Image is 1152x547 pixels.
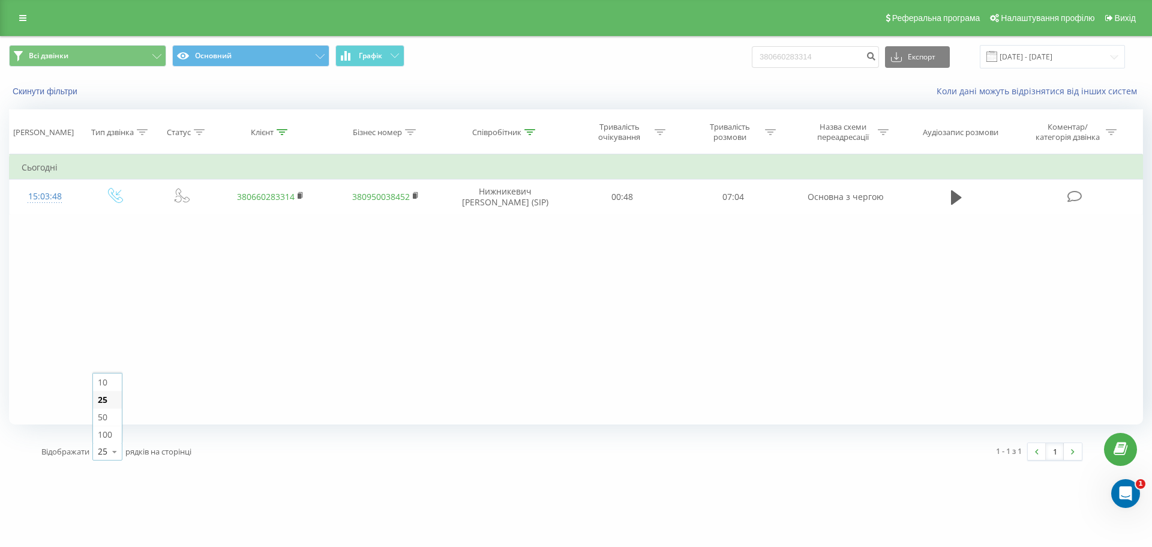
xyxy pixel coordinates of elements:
td: Основна з чергою [788,180,904,214]
span: Реферальна програма [892,13,980,23]
div: Аудіозапис розмови [923,127,998,138]
div: Коментар/категорія дзвінка [1033,122,1103,142]
td: 07:04 [677,180,788,214]
div: 15:03:48 [22,185,68,208]
div: 1 - 1 з 1 [996,445,1022,457]
td: 00:48 [567,180,677,214]
td: Нижникевич [PERSON_NAME] (SIP) [443,180,567,214]
div: Співробітник [472,127,521,138]
div: Клієнт [251,127,274,138]
button: Експорт [885,46,950,68]
div: Тривалість очікування [587,122,652,142]
div: 25 [98,446,107,458]
button: Графік [335,45,404,67]
div: Тип дзвінка [91,127,134,138]
button: Скинути фільтри [9,86,83,97]
input: Пошук за номером [752,46,879,68]
span: Відображати [41,446,89,457]
div: Бізнес номер [353,127,402,138]
span: 1 [1136,479,1145,489]
div: Назва схеми переадресації [811,122,875,142]
span: рядків на сторінці [125,446,191,457]
td: Сьогодні [10,156,1143,180]
div: Тривалість розмови [698,122,762,142]
a: 380660283314 [237,191,295,202]
button: Всі дзвінки [9,45,166,67]
span: Вихід [1115,13,1136,23]
div: Статус [167,127,191,138]
span: 25 [98,394,107,405]
a: 1 [1046,443,1064,460]
iframe: Intercom live chat [1111,479,1140,508]
span: 100 [98,429,112,440]
span: 10 [98,376,107,388]
a: Коли дані можуть відрізнятися вiд інших систем [937,85,1143,97]
a: 380950038452 [352,191,410,202]
span: Всі дзвінки [29,51,68,61]
button: Основний [172,45,329,67]
span: Графік [359,52,382,60]
span: Налаштування профілю [1001,13,1094,23]
span: 50 [98,411,107,423]
div: [PERSON_NAME] [13,127,74,138]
